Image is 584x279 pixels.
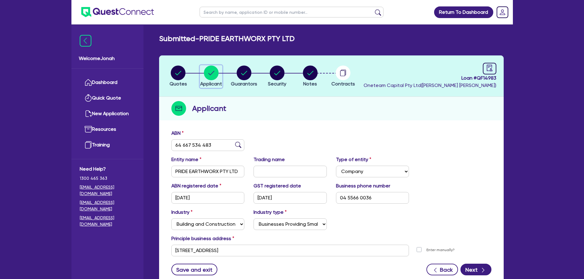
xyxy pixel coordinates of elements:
button: Next [460,264,491,275]
img: quest-connect-logo-blue [81,7,154,17]
img: quick-quote [85,94,92,102]
h2: Applicant [192,103,226,114]
span: Applicant [200,81,222,87]
label: ABN registered date [171,182,221,190]
a: Training [80,137,135,153]
span: Contracts [331,81,355,87]
button: Contracts [331,65,355,88]
img: step-icon [171,101,186,116]
button: Notes [303,65,318,88]
label: GST registered date [254,182,301,190]
button: Quotes [169,65,187,88]
span: audit [486,65,493,71]
label: Trading name [254,156,285,163]
input: Search by name, application ID or mobile number... [200,7,384,17]
button: Guarantors [231,65,258,88]
span: Oneteam Capital Pty Ltd ( [PERSON_NAME] [PERSON_NAME] ) [364,82,496,88]
a: [EMAIL_ADDRESS][DOMAIN_NAME] [80,215,135,228]
input: DD / MM / YYYY [254,192,327,204]
label: Type of entity [336,156,371,163]
img: icon-menu-close [80,35,91,47]
span: Loan # QF14983 [364,74,496,82]
label: Entity name [171,156,201,163]
span: Guarantors [231,81,257,87]
button: Applicant [200,65,222,88]
a: [EMAIL_ADDRESS][DOMAIN_NAME] [80,199,135,212]
span: Need Help? [80,165,135,173]
label: Industry type [254,209,287,216]
a: Resources [80,122,135,137]
label: Enter manually? [426,247,455,253]
span: Welcome Jonah [79,55,136,62]
button: Back [426,264,458,275]
a: Dashboard [80,75,135,90]
a: [EMAIL_ADDRESS][DOMAIN_NAME] [80,184,135,197]
img: resources [85,126,92,133]
span: Notes [303,81,317,87]
h2: Submitted - PRIDE EARTHWORX PTY LTD [159,34,295,43]
img: training [85,141,92,149]
button: Security [268,65,287,88]
a: Dropdown toggle [494,4,510,20]
label: Business phone number [336,182,390,190]
label: Principle business address [171,235,234,242]
span: 1300 465 363 [80,175,135,182]
button: Save and exit [171,264,218,275]
label: Industry [171,209,193,216]
span: Security [268,81,286,87]
a: New Application [80,106,135,122]
a: Return To Dashboard [434,6,493,18]
a: audit [483,63,496,74]
img: new-application [85,110,92,117]
a: Quick Quote [80,90,135,106]
input: DD / MM / YYYY [171,192,245,204]
span: Quotes [170,81,187,87]
label: ABN [171,130,184,137]
img: abn-lookup icon [235,142,241,148]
